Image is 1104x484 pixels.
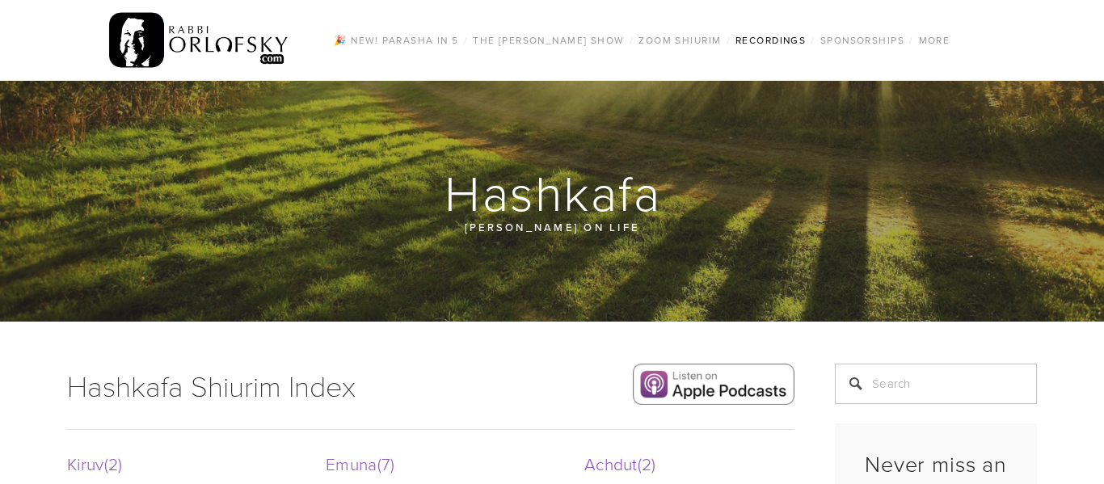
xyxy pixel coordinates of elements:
[815,30,909,51] a: Sponsorships
[109,9,289,72] img: RabbiOrlofsky.com
[67,452,277,475] a: Kiruv2
[67,364,480,407] h1: Hashkafa Shiurim Index
[634,30,726,51] a: Zoom Shiurim
[164,218,940,236] p: [PERSON_NAME] on Life
[914,30,955,51] a: More
[630,33,634,47] span: /
[584,452,794,475] a: Achdut2
[909,33,913,47] span: /
[329,30,463,51] a: 🎉 NEW! Parasha in 5
[326,452,536,475] a: Emuna7
[811,33,815,47] span: /
[67,166,1039,218] h1: Hashkafa
[104,452,123,475] span: 2
[835,364,1037,404] input: Search
[377,452,395,475] span: 7
[638,452,656,475] span: 2
[731,30,811,51] a: Recordings
[468,30,630,51] a: The [PERSON_NAME] Show
[727,33,731,47] span: /
[464,33,468,47] span: /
